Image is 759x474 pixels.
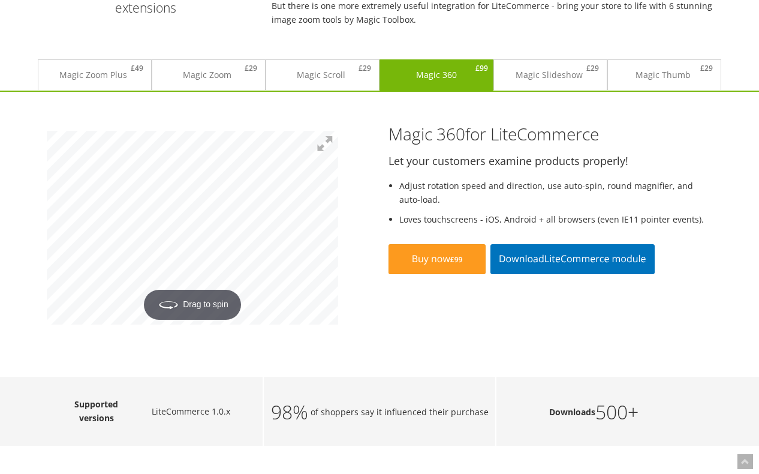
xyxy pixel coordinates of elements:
span: £29 [582,60,604,77]
li: LiteCommerce 1.0.x [128,404,254,418]
a: Buy now£99 [388,244,486,274]
strong: Supported versions [74,398,118,424]
a: Magic Zoom [152,60,262,90]
span: £99 [471,60,493,77]
a: Magic Scroll [266,60,376,90]
span: £49 [126,60,148,77]
a: Drag to spin [47,131,338,325]
span: of shoppers say it influenced their purchase [311,405,489,419]
strong: Downloads [549,405,595,419]
a: Magic 360 [380,60,493,90]
b: £99 [450,254,463,265]
a: Magic Zoom Plus [38,60,148,90]
a: DownloadLiteCommerce module [490,244,655,274]
span: £29 [354,60,376,77]
span: LiteCommerce module [544,252,646,265]
span: 98% [271,405,308,419]
span: £29 [240,60,262,77]
a: Magic Slideshow [494,60,604,90]
span: £29 [695,60,718,77]
span: 500+ [595,405,638,419]
span: Magic 360 [388,122,465,145]
li: Loves touchscreens - iOS, Android + all browsers (even IE11 pointer events). [399,212,712,226]
h3: for LiteCommerce [388,125,712,143]
h4: Let your customers examine products properly! [388,155,712,167]
h4: extensions [38,1,254,15]
a: Magic Thumb [608,60,718,90]
li: Adjust rotation speed and direction, use auto-spin, round magnifier, and auto-load. [399,179,712,206]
